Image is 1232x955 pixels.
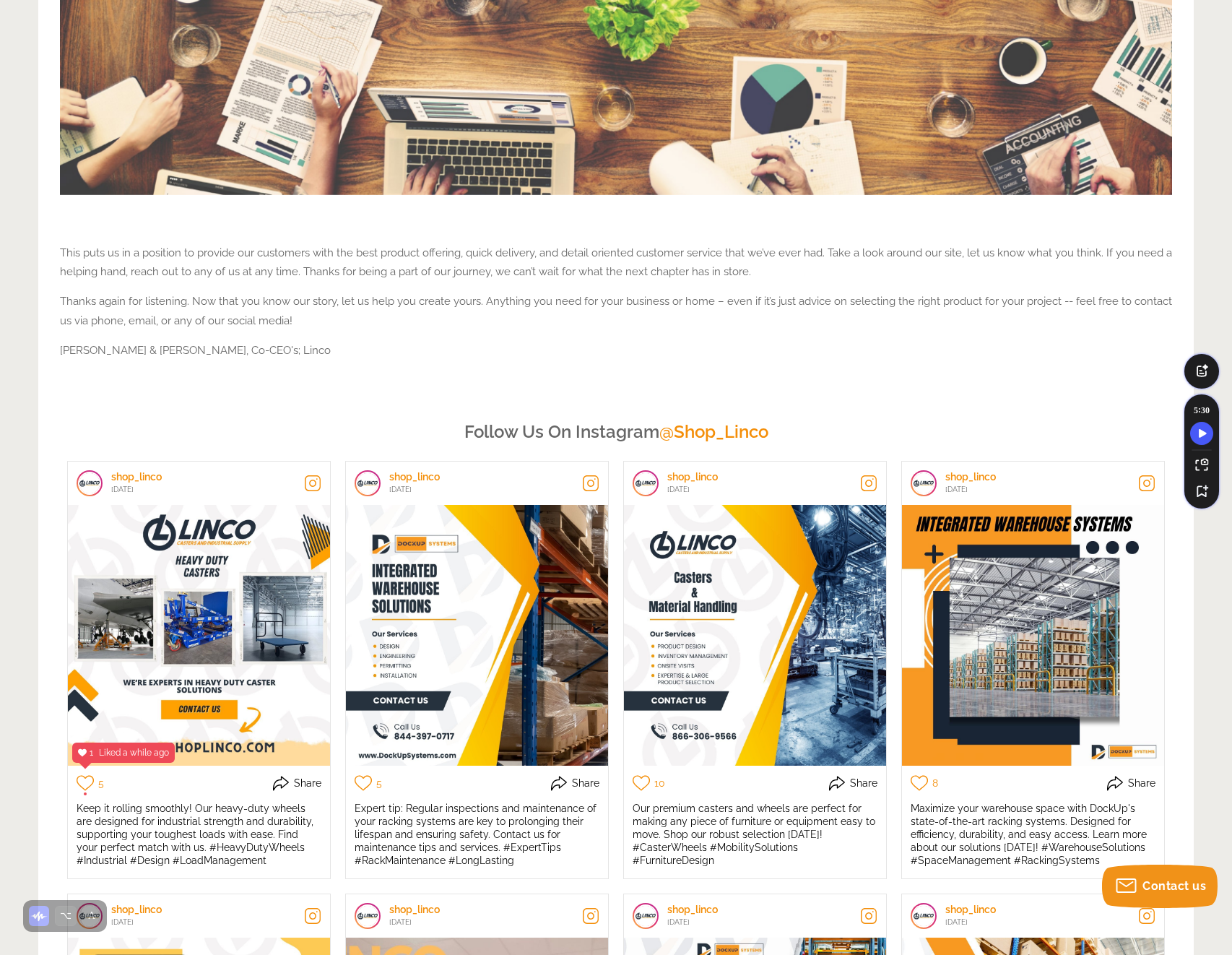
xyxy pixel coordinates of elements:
a: 5 [77,774,113,793]
span: Contact us [1142,879,1206,893]
a: Maximize your warehouse space with DockUp's state-of-the-art racking systems.... [902,505,1164,766]
div: Keep it rolling smoothly! Our heavy-duty wheels are designed for industrial strength and durabili... [77,802,321,867]
div: 8 [932,778,938,788]
img: Our premium casters and wheels are perfect for making any piece of furniture ... [623,504,887,766]
div: [DATE] [945,916,996,929]
p: This puts us in a position to provide our customers with the best product offering, quick deliver... [60,243,1172,282]
a: shop_linco [111,471,162,483]
a: Our premium casters and wheels are perfect for making any piece of furniture or equipment easy to... [633,857,877,869]
a: 10 [633,774,674,793]
button: Contact us [1102,865,1218,908]
img: shop_linco [635,473,656,493]
a: shop_linco [111,904,162,915]
img: Keep it rolling smoothly! Our heavy-duty wheels are designed for industrial s... [67,504,331,766]
a: shop_linco [945,904,996,915]
p: Thanks again for listening. Now that you know our story, let us help you create yours. Anything y... [60,292,1172,330]
div: [DATE] [667,916,718,929]
img: shop_linco [635,906,656,926]
img: shop_linco [357,906,378,926]
a: shop_linco [389,471,440,483]
div: 5 [376,778,382,788]
a: 8 [911,774,947,793]
div: Expert tip: Regular inspections and maintenance of your racking systems are key to prolonging the... [355,802,599,867]
img: shop_linco [357,473,378,493]
a: shop_linco [945,471,996,483]
img: Maximize your warehouse space with DockUp's state-of-the-art racking systems.... [901,504,1165,766]
a: 5 [355,774,391,793]
p: [PERSON_NAME] & [PERSON_NAME], Co-CEO's; Linco [60,341,1172,360]
span: Share [850,778,877,788]
div: [DATE] [389,483,440,496]
div: [DATE] [111,916,162,929]
span: Share [294,778,321,788]
div: Our premium casters and wheels are perfect for making any piece of furniture or equipment easy to... [633,802,877,867]
a: @Shop_Linco [659,421,768,442]
a: shop_linco [667,904,718,915]
img: shop_linco [79,473,100,493]
div: [DATE] [945,483,996,496]
div: Maximize your warehouse space with DockUp's state-of-the-art racking systems. Designed for effici... [911,802,1155,867]
img: shop_linco [914,473,934,493]
img: Expert tip: Regular inspections and maintenance of your racking systems are k... [345,504,609,766]
div: 10 [654,778,665,788]
a: shop_linco [667,471,718,483]
div: [DATE] [111,483,162,496]
a: Keep it rolling smoothly! Our heavy-duty wheels are designed for industrial s... [68,505,330,766]
div: 5 [98,778,104,788]
a: Expert tip: Regular inspections and maintenance of your racking systems are key to prolonging the... [355,857,599,869]
a: shop_linco [389,904,440,915]
div: [DATE] [667,483,718,496]
span: Share [572,778,599,788]
img: shop_linco [914,906,934,926]
a: Maximize your warehouse space with DockUp's state-of-the-art racking systems. Designed for effici... [911,857,1155,869]
span: Share [1128,778,1155,788]
a: Our premium casters and wheels are perfect for making any piece of furniture ... [624,505,886,766]
div: [DATE] [389,916,440,929]
div: Follow Us On Instagram [67,403,1165,461]
a: Expert tip: Regular inspections and maintenance of your racking systems are k... [346,505,608,766]
a: Keep it rolling smoothly! Our heavy-duty wheels are designed for industrial strength and durabili... [77,857,321,869]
